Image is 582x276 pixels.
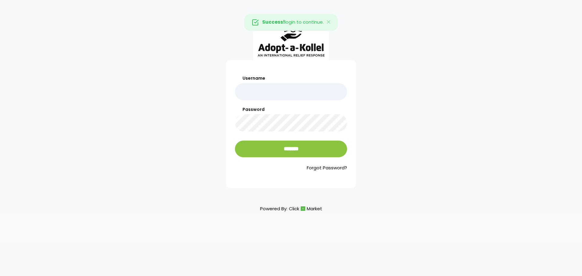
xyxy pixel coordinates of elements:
a: Forgot Password? [235,165,347,171]
button: Close [320,14,338,31]
img: aak_logo_sm.jpeg [253,16,329,60]
a: ClickMarket [289,205,322,213]
div: login to continue. [244,14,338,31]
img: cm_icon.png [301,206,305,211]
strong: Success! [262,19,285,25]
label: Password [235,106,347,113]
label: Username [235,75,347,81]
p: Powered By: [260,205,322,213]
